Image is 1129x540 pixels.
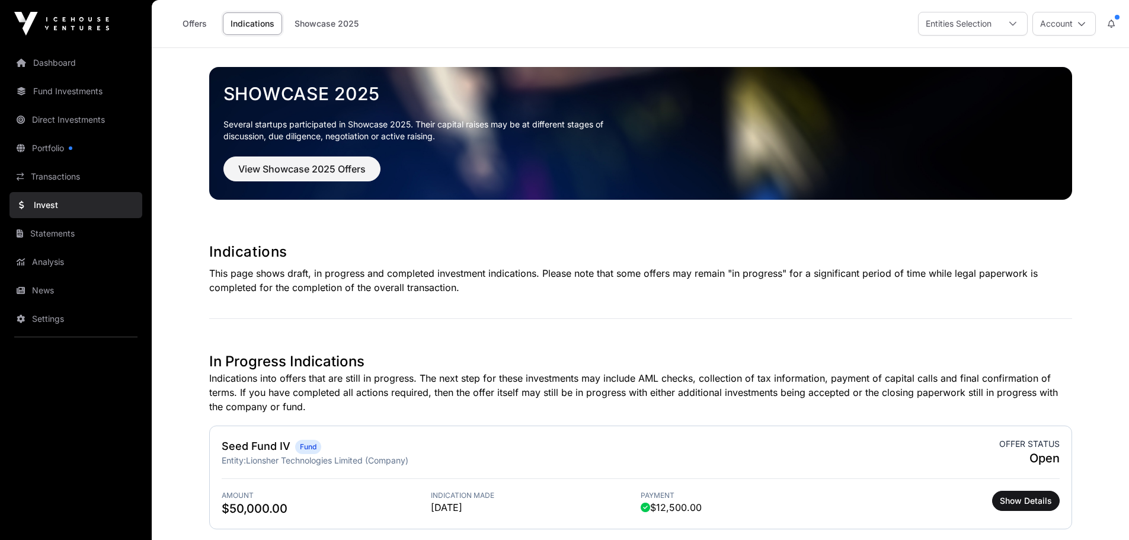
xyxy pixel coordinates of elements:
[222,500,431,517] span: $50,000.00
[9,306,142,332] a: Settings
[223,119,622,142] p: Several startups participated in Showcase 2025. Their capital raises may be at different stages o...
[9,78,142,104] a: Fund Investments
[9,221,142,247] a: Statements
[999,438,1060,450] span: Offer status
[223,12,282,35] a: Indications
[1032,12,1096,36] button: Account
[223,83,1058,104] a: Showcase 2025
[1070,483,1129,540] iframe: Chat Widget
[431,491,641,500] span: Indication Made
[222,440,290,452] a: Seed Fund IV
[431,500,641,515] span: [DATE]
[209,352,1072,371] h1: In Progress Indications
[9,164,142,190] a: Transactions
[246,455,408,465] span: Lionsher Technologies Limited (Company)
[9,192,142,218] a: Invest
[9,249,142,275] a: Analysis
[9,135,142,161] a: Portfolio
[209,242,1072,261] h1: Indications
[992,491,1060,511] button: Show Details
[9,277,142,303] a: News
[209,266,1072,295] p: This page shows draft, in progress and completed investment indications. Please note that some of...
[209,67,1072,200] img: Showcase 2025
[222,455,246,465] span: Entity:
[223,168,380,180] a: View Showcase 2025 Offers
[171,12,218,35] a: Offers
[1000,495,1052,507] span: Show Details
[238,162,366,176] span: View Showcase 2025 Offers
[14,12,109,36] img: Icehouse Ventures Logo
[287,12,366,35] a: Showcase 2025
[209,371,1072,414] p: Indications into offers that are still in progress. The next step for these investments may inclu...
[999,450,1060,466] span: Open
[641,491,850,500] span: Payment
[9,50,142,76] a: Dashboard
[641,500,702,515] span: $12,500.00
[300,442,316,452] span: Fund
[9,107,142,133] a: Direct Investments
[222,491,431,500] span: Amount
[919,12,999,35] div: Entities Selection
[223,156,380,181] button: View Showcase 2025 Offers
